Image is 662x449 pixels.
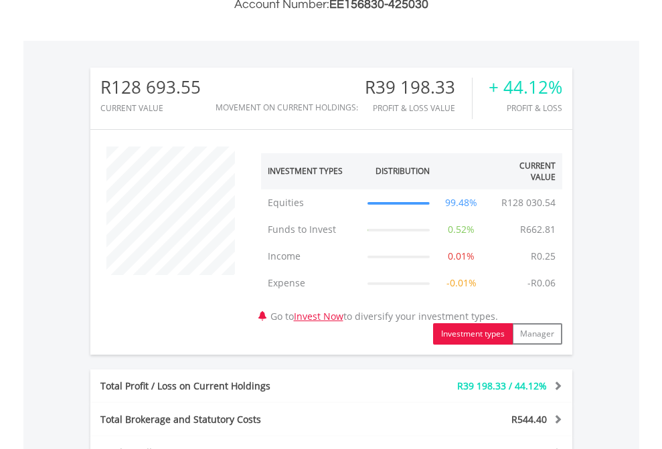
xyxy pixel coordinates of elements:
th: Current Value [487,153,562,189]
td: R662.81 [513,216,562,243]
td: -0.01% [436,270,487,296]
td: Equities [261,189,361,216]
td: R0.25 [524,243,562,270]
td: 0.01% [436,243,487,270]
div: Distribution [376,165,430,177]
th: Investment Types [261,153,361,189]
button: Manager [512,323,562,345]
td: Income [261,243,361,270]
div: Go to to diversify your investment types. [251,140,572,345]
span: R544.40 [511,413,547,426]
div: R39 198.33 [365,78,472,97]
a: Invest Now [294,310,343,323]
button: Investment types [433,323,513,345]
td: 99.48% [436,189,487,216]
div: + 44.12% [489,78,562,97]
div: Profit & Loss [489,104,562,112]
div: CURRENT VALUE [100,104,201,112]
div: R128 693.55 [100,78,201,97]
div: Total Brokerage and Statutory Costs [90,413,371,426]
div: Movement on Current Holdings: [216,103,358,112]
td: -R0.06 [521,270,562,296]
td: 0.52% [436,216,487,243]
td: Expense [261,270,361,296]
span: R39 198.33 / 44.12% [457,379,547,392]
div: Profit & Loss Value [365,104,472,112]
div: Total Profit / Loss on Current Holdings [90,379,371,393]
td: Funds to Invest [261,216,361,243]
td: R128 030.54 [495,189,562,216]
